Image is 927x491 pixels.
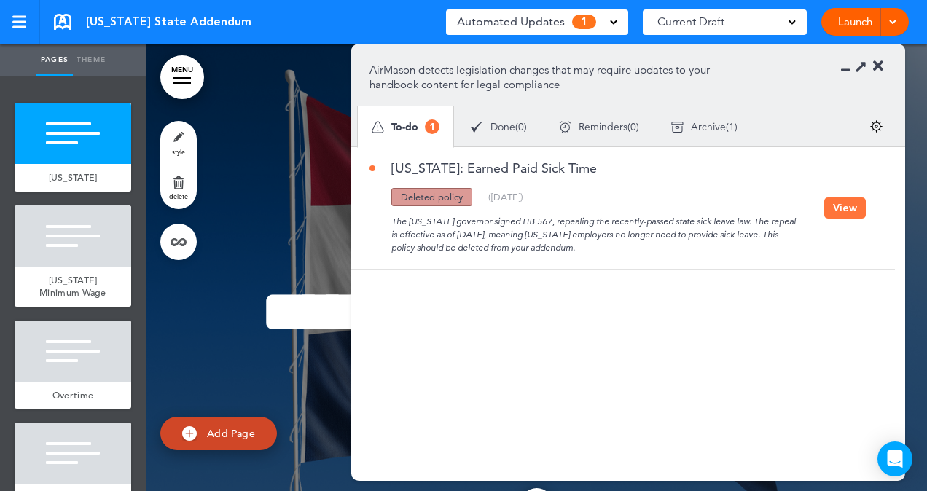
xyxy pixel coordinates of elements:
img: add.svg [182,426,197,441]
img: apu_icons_remind.svg [559,121,571,133]
button: View [824,197,866,219]
span: Archive [691,122,726,132]
div: Open Intercom Messenger [877,441,912,476]
a: delete [160,165,197,209]
p: AirMason detects legislation changes that may require updates to your handbook content for legal ... [369,63,732,92]
a: Add Page [160,417,277,451]
a: Overtime [15,382,131,409]
span: [US_STATE] Minimum Wage [39,274,106,299]
span: 1 [425,119,439,134]
a: Launch [832,8,878,36]
span: Overtime [52,389,93,401]
span: 0 [630,122,636,132]
div: ( ) [455,108,543,146]
span: To-do [391,122,418,132]
span: Automated Updates [457,12,565,32]
span: [US_STATE] [49,171,98,184]
img: apu_icons_archive.svg [671,121,684,133]
span: delete [169,192,188,200]
span: Current Draft [657,12,724,32]
span: Reminders [579,122,627,132]
span: Done [490,122,515,132]
a: Pages [36,44,73,76]
span: Add Page [207,427,255,440]
a: [US_STATE]: Earned Paid Sick Time [369,162,597,175]
a: [US_STATE] Minimum Wage [15,267,131,307]
div: ( ) [488,192,523,202]
span: [US_STATE] State Addendum [86,14,251,30]
span: style [172,147,185,156]
a: [US_STATE] [15,164,131,192]
span: [DATE] [491,191,520,203]
div: ( ) [655,108,754,146]
a: MENU [160,55,204,99]
span: 0 [518,122,524,132]
img: apu_icons_done.svg [471,121,483,133]
span: 1 [572,15,596,29]
a: Theme [73,44,109,76]
div: Deleted policy [391,188,472,206]
a: style [160,121,197,165]
img: apu_icons_todo.svg [372,121,384,133]
div: ( ) [543,108,655,146]
span: 1 [729,122,735,132]
div: The [US_STATE] governor signed HB 567, repealing the recently-passed state sick leave law. The re... [369,206,824,254]
img: settings.svg [870,120,883,133]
